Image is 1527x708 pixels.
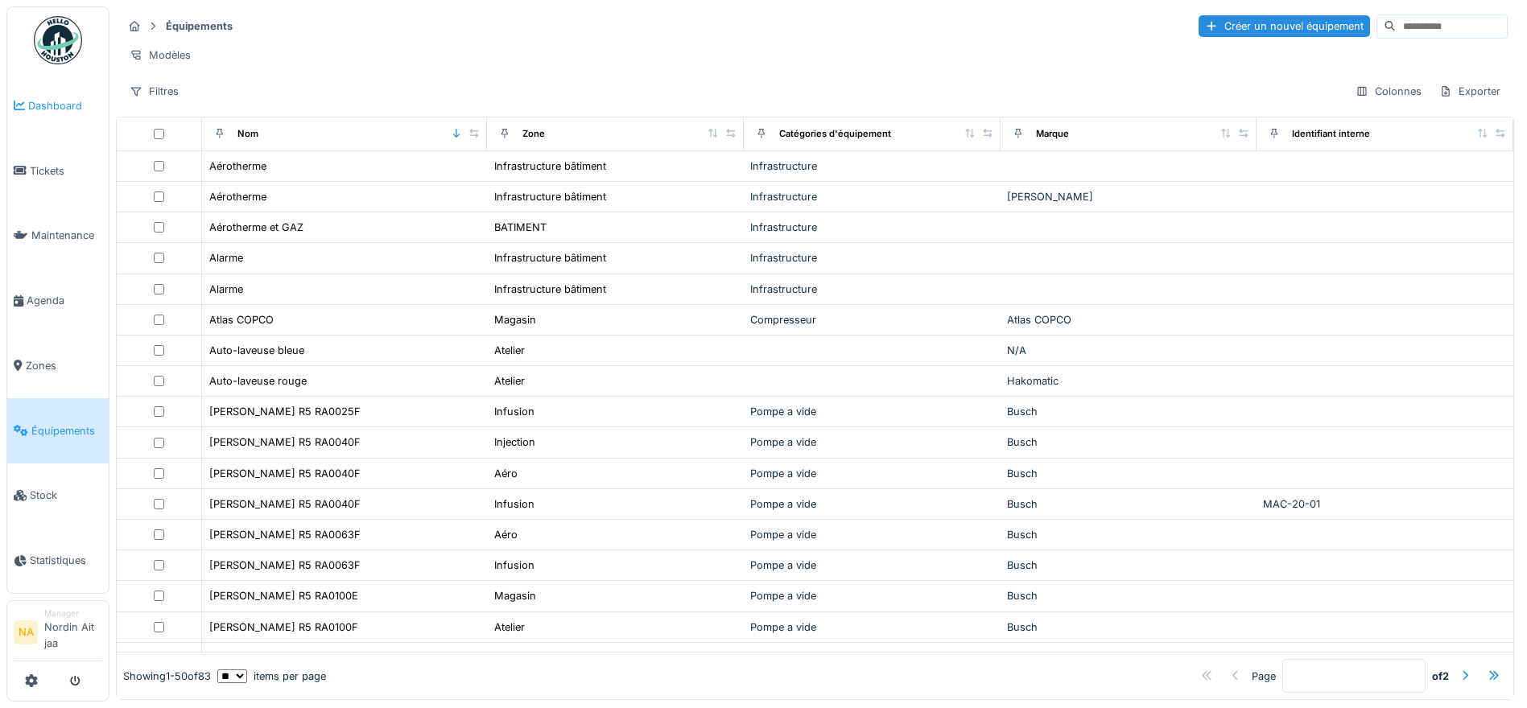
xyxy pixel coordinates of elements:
[1348,80,1429,103] div: Colonnes
[1007,558,1251,573] div: Busch
[750,619,994,635] div: Pompe a vide
[494,588,536,603] div: Magasin
[34,16,82,64] img: Badge_color-CXgf-gQk.svg
[494,466,518,481] div: Aéro
[7,333,109,398] a: Zones
[494,220,547,235] div: BATIMENT
[1007,434,1251,450] div: Busch
[44,607,102,657] li: Nordin Ait jaa
[209,158,266,174] div: Aérotherme
[28,98,102,113] span: Dashboard
[494,558,534,573] div: Infusion
[750,527,994,542] div: Pompe a vide
[7,73,109,138] a: Dashboard
[31,228,102,243] span: Maintenance
[209,312,274,327] div: Atlas COPCO
[30,163,102,179] span: Tickets
[1199,15,1370,37] div: Créer un nouvel équipement
[209,588,358,603] div: [PERSON_NAME] R5 RA0100E
[494,650,536,665] div: Magasin
[1263,496,1507,512] div: MAC-20-01
[1007,650,1251,665] div: Busch
[750,466,994,481] div: Pompe a vide
[7,138,109,204] a: Tickets
[14,620,38,644] li: NA
[750,189,994,204] div: Infrastructure
[494,619,525,635] div: Atelier
[209,496,361,512] div: [PERSON_NAME] R5 RA0040F
[750,650,994,665] div: Pompe a vide
[494,343,525,358] div: Atelier
[209,404,361,419] div: [PERSON_NAME] R5 RA0025F
[30,488,102,503] span: Stock
[1432,669,1449,684] strong: of 2
[122,80,186,103] div: Filtres
[1007,312,1251,327] div: Atlas COPCO
[159,19,239,34] strong: Équipements
[209,558,361,573] div: [PERSON_NAME] R5 RA0063F
[27,293,102,308] span: Agenda
[1432,80,1508,103] div: Exporter
[123,669,211,684] div: Showing 1 - 50 of 83
[494,250,606,265] div: Infrastructure bâtiment
[494,404,534,419] div: Infusion
[209,220,303,235] div: Aérotherme et GAZ
[1007,189,1251,204] div: [PERSON_NAME]
[1007,466,1251,481] div: Busch
[44,607,102,619] div: Manager
[209,189,266,204] div: Aérotherme
[209,343,304,358] div: Auto-laveuse bleue
[494,434,535,450] div: Injection
[237,127,258,141] div: Nom
[750,434,994,450] div: Pompe a vide
[1007,404,1251,419] div: Busch
[494,158,606,174] div: Infrastructure bâtiment
[217,669,326,684] div: items per page
[750,220,994,235] div: Infrastructure
[750,404,994,419] div: Pompe a vide
[7,528,109,593] a: Statistiques
[31,423,102,438] span: Équipements
[209,282,243,297] div: Alarme
[209,619,358,635] div: [PERSON_NAME] R5 RA0100F
[522,127,545,141] div: Zone
[209,466,361,481] div: [PERSON_NAME] R5 RA0040F
[494,373,525,389] div: Atelier
[30,553,102,568] span: Statistiques
[1007,527,1251,542] div: Busch
[494,527,518,542] div: Aéro
[1036,127,1069,141] div: Marque
[7,463,109,529] a: Stock
[209,250,243,265] div: Alarme
[209,650,358,665] div: [PERSON_NAME] R5 RA0100F
[750,496,994,512] div: Pompe a vide
[750,282,994,297] div: Infrastructure
[209,434,361,450] div: [PERSON_NAME] R5 RA0040F
[494,189,606,204] div: Infrastructure bâtiment
[1007,496,1251,512] div: Busch
[1292,127,1370,141] div: Identifiant interne
[209,373,307,389] div: Auto-laveuse rouge
[494,282,606,297] div: Infrastructure bâtiment
[494,312,536,327] div: Magasin
[26,358,102,373] span: Zones
[750,558,994,573] div: Pompe a vide
[1007,588,1251,603] div: Busch
[1007,343,1251,358] div: N/A
[209,527,361,542] div: [PERSON_NAME] R5 RA0063F
[7,268,109,333] a: Agenda
[750,250,994,265] div: Infrastructure
[750,588,994,603] div: Pompe a vide
[750,158,994,174] div: Infrastructure
[494,496,534,512] div: Infusion
[1007,619,1251,635] div: Busch
[14,607,102,661] a: NA ManagerNordin Ait jaa
[122,43,198,67] div: Modèles
[750,312,994,327] div: Compresseur
[1252,669,1276,684] div: Page
[1007,373,1251,389] div: Hakomatic
[7,204,109,269] a: Maintenance
[779,127,891,141] div: Catégories d'équipement
[7,398,109,463] a: Équipements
